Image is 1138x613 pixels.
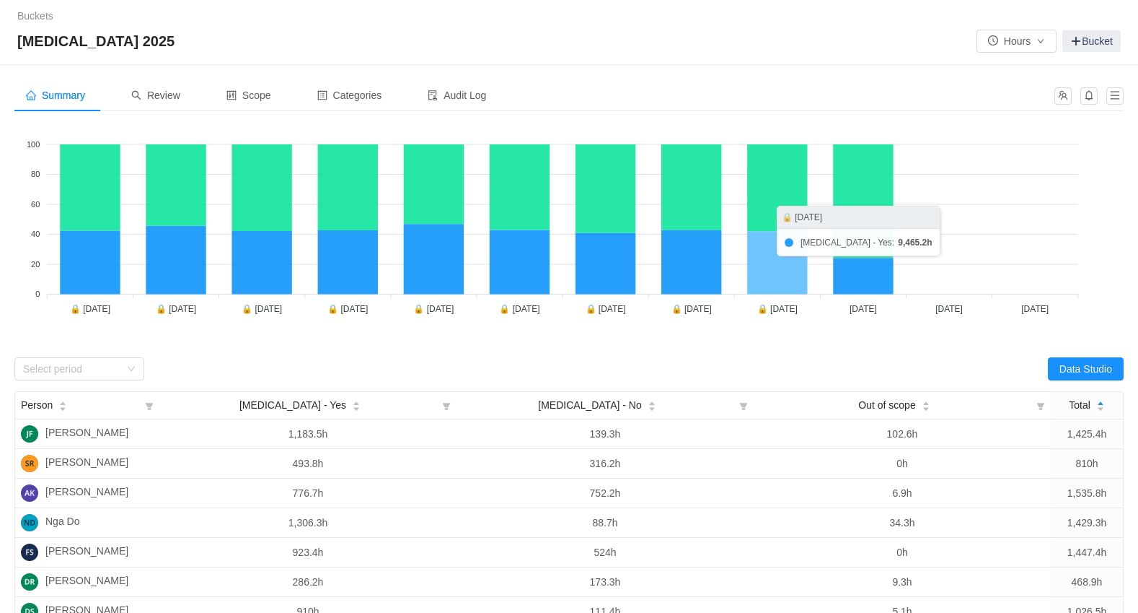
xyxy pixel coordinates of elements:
[242,303,282,314] tspan: 🔒 [DATE]
[1051,568,1123,597] td: 468.9h
[754,449,1051,479] td: 0h
[428,90,486,101] span: Audit Log
[31,200,40,209] tspan: 60
[159,538,456,568] td: 923.4h
[317,90,327,100] i: icon: profile
[45,484,128,502] span: [PERSON_NAME]
[159,568,456,597] td: 286.2h
[27,140,40,149] tspan: 100
[1021,304,1049,314] tspan: [DATE]
[70,303,110,314] tspan: 🔒 [DATE]
[935,304,963,314] tspan: [DATE]
[976,30,1057,53] button: icon: clock-circleHoursicon: down
[850,304,877,314] tspan: [DATE]
[31,170,40,178] tspan: 80
[922,405,930,409] i: icon: caret-down
[499,303,539,314] tspan: 🔒 [DATE]
[648,399,656,409] div: Sort
[754,479,1051,508] td: 6.9h
[1051,508,1123,538] td: 1,429.3h
[21,544,38,561] img: FS
[45,544,128,561] span: [PERSON_NAME]
[45,514,79,531] span: Nga Do
[45,455,128,472] span: [PERSON_NAME]
[21,573,38,591] img: DR
[59,405,67,409] i: icon: caret-down
[538,398,641,413] span: [MEDICAL_DATA] - No
[428,90,438,100] i: icon: audit
[45,425,128,443] span: [PERSON_NAME]
[456,568,754,597] td: 173.3h
[353,405,361,409] i: icon: caret-down
[26,90,85,101] span: Summary
[159,419,456,449] td: 1,183.5h
[327,303,368,314] tspan: 🔒 [DATE]
[317,90,382,101] span: Categories
[352,399,361,409] div: Sort
[58,399,67,409] div: Sort
[754,538,1051,568] td: 0h
[159,508,456,538] td: 1,306.3h
[21,514,38,531] img: ND
[226,90,271,101] span: Scope
[1051,479,1123,508] td: 1,535.8h
[1054,87,1072,105] button: icon: team
[31,230,40,238] tspan: 40
[648,405,656,409] i: icon: caret-down
[1051,538,1123,568] td: 1,447.4h
[456,419,754,449] td: 139.3h
[922,399,930,409] div: Sort
[139,392,159,419] i: icon: filter
[671,303,712,314] tspan: 🔒 [DATE]
[127,365,136,375] i: icon: down
[159,449,456,479] td: 493.8h
[754,568,1051,597] td: 9.3h
[1051,419,1123,449] td: 1,425.4h
[21,425,38,443] img: JF
[1051,449,1123,479] td: 810h
[1096,400,1104,404] i: icon: caret-up
[17,10,53,22] a: Buckets
[733,392,754,419] i: icon: filter
[413,303,454,314] tspan: 🔒 [DATE]
[586,303,626,314] tspan: 🔒 [DATE]
[59,400,67,404] i: icon: caret-up
[922,400,930,404] i: icon: caret-up
[754,419,1051,449] td: 102.6h
[23,362,120,376] div: Select period
[226,90,237,100] i: icon: control
[31,260,40,269] tspan: 20
[456,479,754,508] td: 752.2h
[35,290,40,298] tspan: 0
[353,400,361,404] i: icon: caret-up
[131,90,141,100] i: icon: search
[1096,399,1105,409] div: Sort
[456,538,754,568] td: 524h
[21,398,53,413] span: Person
[21,455,38,472] img: SR
[156,303,196,314] tspan: 🔒 [DATE]
[757,303,798,314] tspan: 🔒 [DATE]
[1062,30,1121,52] a: Bucket
[131,90,180,101] span: Review
[436,392,456,419] i: icon: filter
[858,398,915,413] span: Out of scope
[17,30,183,53] span: [MEDICAL_DATA] 2025
[1069,398,1090,413] span: Total
[754,508,1051,538] td: 34.3h
[45,573,128,591] span: [PERSON_NAME]
[159,479,456,508] td: 776.7h
[21,484,38,502] img: AK
[1031,392,1051,419] i: icon: filter
[456,508,754,538] td: 88.7h
[1080,87,1098,105] button: icon: bell
[1096,405,1104,409] i: icon: caret-down
[456,449,754,479] td: 316.2h
[648,400,656,404] i: icon: caret-up
[26,90,36,100] i: icon: home
[1048,357,1124,381] button: Data Studio
[239,398,346,413] span: [MEDICAL_DATA] - Yes
[1106,87,1124,105] button: icon: menu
